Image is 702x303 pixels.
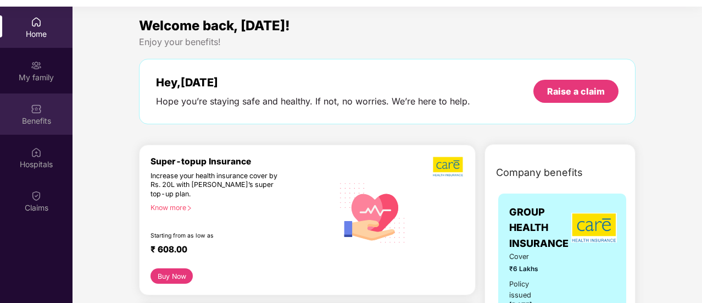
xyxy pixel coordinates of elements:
[509,264,549,274] span: ₹6 Lakhs
[156,96,470,107] div: Hope you’re staying safe and healthy. If not, no worries. We’re here to help.
[151,268,193,284] button: Buy Now
[547,85,605,97] div: Raise a claim
[156,76,470,89] div: Hey, [DATE]
[186,205,192,211] span: right
[31,147,42,158] img: svg+xml;base64,PHN2ZyBpZD0iSG9zcGl0YWxzIiB4bWxucz0iaHR0cDovL3d3dy53My5vcmcvMjAwMC9zdmciIHdpZHRoPS...
[571,213,617,243] img: insurerLogo
[151,232,287,240] div: Starting from as low as
[31,16,42,27] img: svg+xml;base64,PHN2ZyBpZD0iSG9tZSIgeG1sbnM9Imh0dHA6Ly93d3cudzMub3JnLzIwMDAvc3ZnIiB3aWR0aD0iMjAiIG...
[496,165,583,180] span: Company benefits
[31,103,42,114] img: svg+xml;base64,PHN2ZyBpZD0iQmVuZWZpdHMiIHhtbG5zPSJodHRwOi8vd3d3LnczLm9yZy8yMDAwL3N2ZyIgd2lkdGg9Ij...
[509,205,569,251] span: GROUP HEALTH INSURANCE
[139,36,636,48] div: Enjoy your benefits!
[333,172,412,252] img: svg+xml;base64,PHN2ZyB4bWxucz0iaHR0cDovL3d3dy53My5vcmcvMjAwMC9zdmciIHhtbG5zOnhsaW5rPSJodHRwOi8vd3...
[509,279,549,301] div: Policy issued
[433,156,464,177] img: b5dec4f62d2307b9de63beb79f102df3.png
[151,172,286,199] div: Increase your health insurance cover by Rs. 20L with [PERSON_NAME]’s super top-up plan.
[151,244,322,257] div: ₹ 608.00
[31,190,42,201] img: svg+xml;base64,PHN2ZyBpZD0iQ2xhaW0iIHhtbG5zPSJodHRwOi8vd3d3LnczLm9yZy8yMDAwL3N2ZyIgd2lkdGg9IjIwIi...
[151,156,333,167] div: Super-topup Insurance
[509,251,549,262] span: Cover
[31,60,42,71] img: svg+xml;base64,PHN2ZyB3aWR0aD0iMjAiIGhlaWdodD0iMjAiIHZpZXdCb3g9IjAgMCAyMCAyMCIgZmlsbD0ibm9uZSIgeG...
[151,203,327,211] div: Know more
[139,18,290,34] span: Welcome back, [DATE]!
